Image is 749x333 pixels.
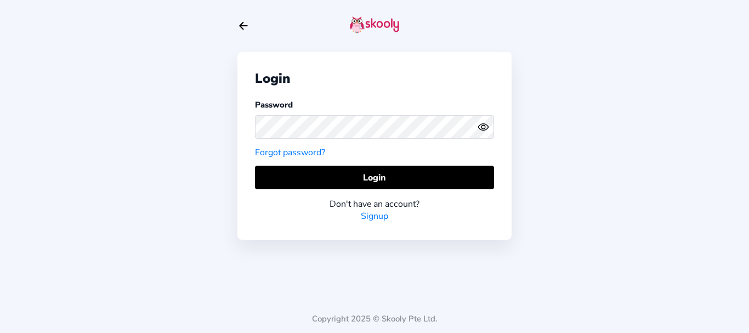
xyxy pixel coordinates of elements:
img: skooly-logo.png [350,16,399,33]
label: Password [255,99,293,110]
a: Forgot password? [255,146,325,159]
button: eye outlineeye off outline [478,121,494,133]
div: Login [255,70,494,87]
button: arrow back outline [237,20,249,32]
div: Don't have an account? [255,198,494,210]
a: Signup [361,210,388,222]
button: Login [255,166,494,189]
ion-icon: eye outline [478,121,489,133]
